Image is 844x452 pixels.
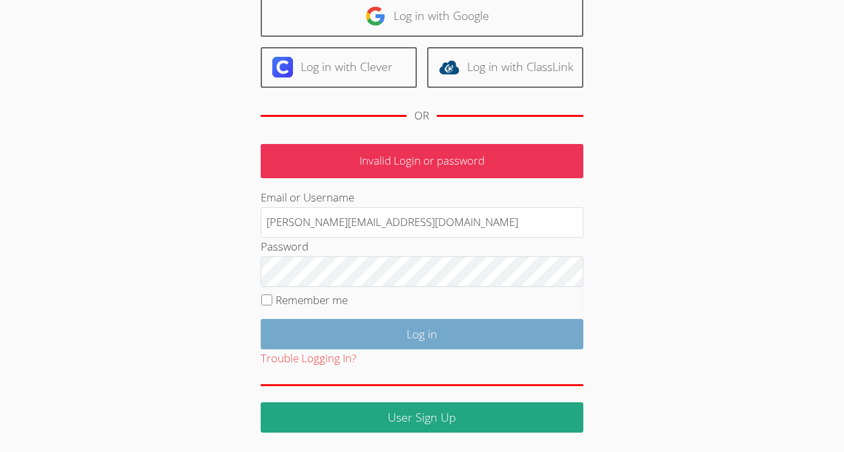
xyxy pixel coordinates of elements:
[261,402,583,433] a: User Sign Up
[365,6,386,26] img: google-logo-50288ca7cdecda66e5e0955fdab243c47b7ad437acaf1139b6f446037453330a.svg
[261,319,583,349] input: Log in
[414,107,429,125] div: OR
[272,57,293,77] img: clever-logo-6eab21bc6e7a338710f1a6ff85c0baf02591cd810cc4098c63d3a4b26e2feb20.svg
[261,239,308,254] label: Password
[261,349,356,368] button: Trouble Logging In?
[261,190,354,205] label: Email or Username
[276,293,348,307] label: Remember me
[439,57,459,77] img: classlink-logo-d6bb404cc1216ec64c9a2012d9dc4662098be43eaf13dc465df04b49fa7ab582.svg
[261,47,417,88] a: Log in with Clever
[427,47,583,88] a: Log in with ClassLink
[261,144,583,178] p: Invalid Login or password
